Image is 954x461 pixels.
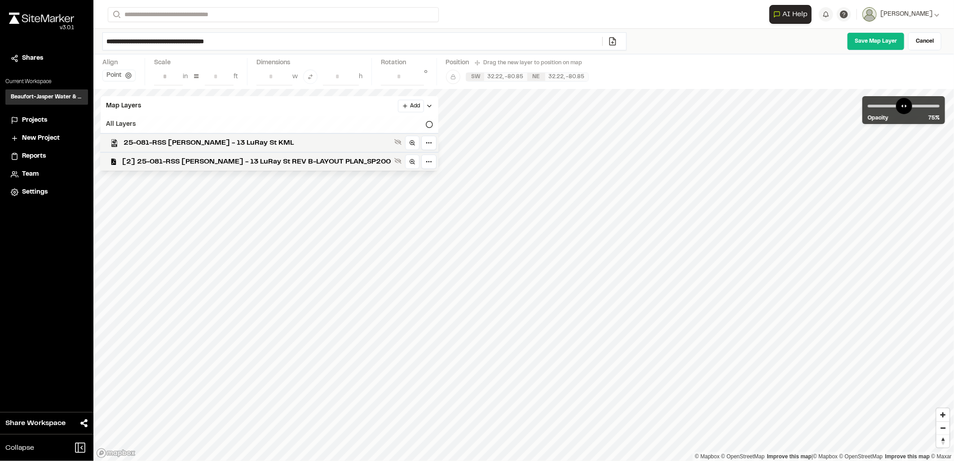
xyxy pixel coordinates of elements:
a: New Project [11,133,83,143]
div: | [695,452,952,461]
button: Show layer [393,155,403,166]
button: Search [108,7,124,22]
a: Zoom to layer [405,136,420,150]
div: Scale [154,58,171,68]
span: [2] 25-081-RSS [PERSON_NAME] - 13 LuRay St REV B-LAYOUT PLAN_SP200 [122,156,391,167]
span: Projects [22,115,47,125]
img: kml_black_icon64.png [110,139,118,147]
button: Zoom out [936,421,950,434]
span: Reset bearing to north [936,435,950,448]
span: Map Layers [106,101,141,111]
img: rebrand.png [9,13,74,24]
span: AI Help [782,9,808,20]
div: Oh geez...please don't... [9,24,74,32]
span: 75 % [928,114,940,122]
span: New Project [22,133,60,143]
div: Align [102,58,136,68]
span: Opacity [868,114,888,122]
button: Show layer [393,137,403,147]
div: SW [466,73,484,81]
div: Open AI Assistant [769,5,815,24]
a: Add/Change File [602,37,623,46]
button: Reset bearing to north [936,434,950,448]
a: Cancel [908,32,941,50]
div: ° [424,68,428,85]
h3: Beaufort-Jasper Water & Sewer Authority [11,93,83,101]
a: Mapbox [813,453,838,460]
button: [PERSON_NAME] [862,7,940,22]
span: Collapse [5,443,34,453]
a: Map feedback [767,453,812,460]
a: Team [11,169,83,179]
span: Share Workspace [5,418,66,429]
div: Drag the new layer to position on map [475,59,583,67]
div: ft [234,72,238,82]
div: 32.22 , -80.85 [545,73,588,81]
div: = [193,70,199,84]
a: Projects [11,115,83,125]
button: Lock Map Layer Position [446,70,460,84]
a: Reports [11,151,83,161]
button: Point [102,70,136,81]
p: Current Workspace [5,78,88,86]
span: 25-081-RSS [PERSON_NAME] - 13 LuRay St KML [124,137,391,148]
button: Add [398,100,424,112]
button: Zoom in [936,408,950,421]
a: Maxar [931,453,952,460]
a: OpenStreetMap [839,453,883,460]
div: w [292,72,298,82]
div: SW 32.2174927950038, -80.8487028289977 | NE 32.2179329652937, -80.8483587218665 [466,73,588,81]
a: Shares [11,53,83,63]
div: Rotation [381,58,428,68]
a: Settings [11,187,83,197]
div: h [359,72,362,82]
span: Team [22,169,39,179]
div: All Layers [101,116,438,133]
div: Position [446,58,469,68]
span: Shares [22,53,43,63]
span: Zoom out [936,422,950,434]
span: Add [410,102,420,110]
div: 32.22 , -80.85 [484,73,527,81]
a: Save Map Layer [847,32,905,50]
div: Dimensions [256,58,362,68]
a: Mapbox [695,453,720,460]
div: in [183,72,188,82]
button: Open AI Assistant [769,5,812,24]
a: Mapbox logo [96,448,136,458]
span: Reports [22,151,46,161]
span: Settings [22,187,48,197]
div: NE [527,73,545,81]
a: Zoom to layer [405,155,420,169]
a: Improve this map [885,453,930,460]
canvas: Map [93,89,954,461]
span: [PERSON_NAME] [880,9,932,19]
a: OpenStreetMap [721,453,765,460]
img: User [862,7,877,22]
